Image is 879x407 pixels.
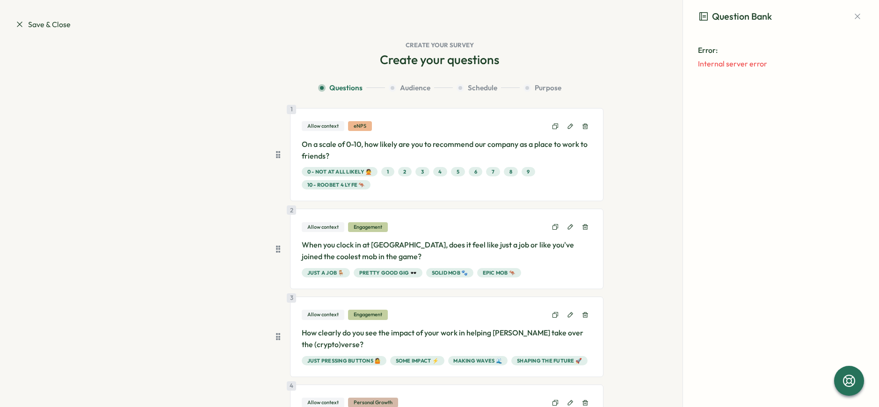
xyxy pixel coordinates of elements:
div: 4 [287,381,296,391]
p: How clearly do you see the impact of your work in helping [PERSON_NAME] take over the (crypto)verse? [302,327,592,350]
div: Engagement [348,222,388,232]
span: 10 - Roobet 4 Lyfe 🦘 [307,181,365,189]
div: 1 [287,105,296,114]
span: Purpose [535,83,561,93]
span: 4 [438,167,442,176]
span: Just a job 🪑 [307,269,345,277]
span: Shaping the future 🚀 [517,356,582,365]
span: Some impact ⚡ [396,356,439,365]
span: 7 [492,167,494,176]
p: On a scale of 0-10, how likely are you to recommend our company as a place to work to friends? [302,138,592,162]
span: 0 - Not at all likely 🙅 [307,167,372,176]
span: 5 [457,167,459,176]
span: 1 [387,167,389,176]
button: Audience [389,83,453,93]
span: 9 [527,167,530,176]
button: Questions [318,83,385,93]
span: 8 [509,167,512,176]
h3: Question Bank [698,9,772,24]
span: Audience [400,83,430,93]
h2: Create your questions [380,51,499,68]
span: Just pressing buttons 🤷 [307,356,381,365]
div: Allow context [302,222,344,232]
div: Allow context [302,121,344,131]
div: 2 [287,205,296,215]
a: Save & Close [15,19,71,30]
span: 6 [474,167,477,176]
span: Making waves 🌊 [453,356,502,365]
div: Engagement [348,310,388,320]
p: When you clock in at [GEOGRAPHIC_DATA], does it feel like just a job or like you've joined the co... [302,239,592,262]
span: Epic Mob 🦘 [483,269,516,277]
div: 3 [287,293,296,303]
span: Schedule [468,83,497,93]
button: Schedule [457,83,520,93]
span: Error: [698,44,864,56]
h1: Create your survey [15,41,864,50]
div: eNPS [348,121,372,131]
span: 2 [403,167,406,176]
span: Internal server error [698,58,864,70]
span: Pretty good gig 🕶️ [359,269,417,277]
span: 3 [421,167,424,176]
div: Allow context [302,310,344,320]
span: Solid Mob 🐾 [432,269,468,277]
span: Questions [329,83,363,93]
button: Purpose [523,83,561,93]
